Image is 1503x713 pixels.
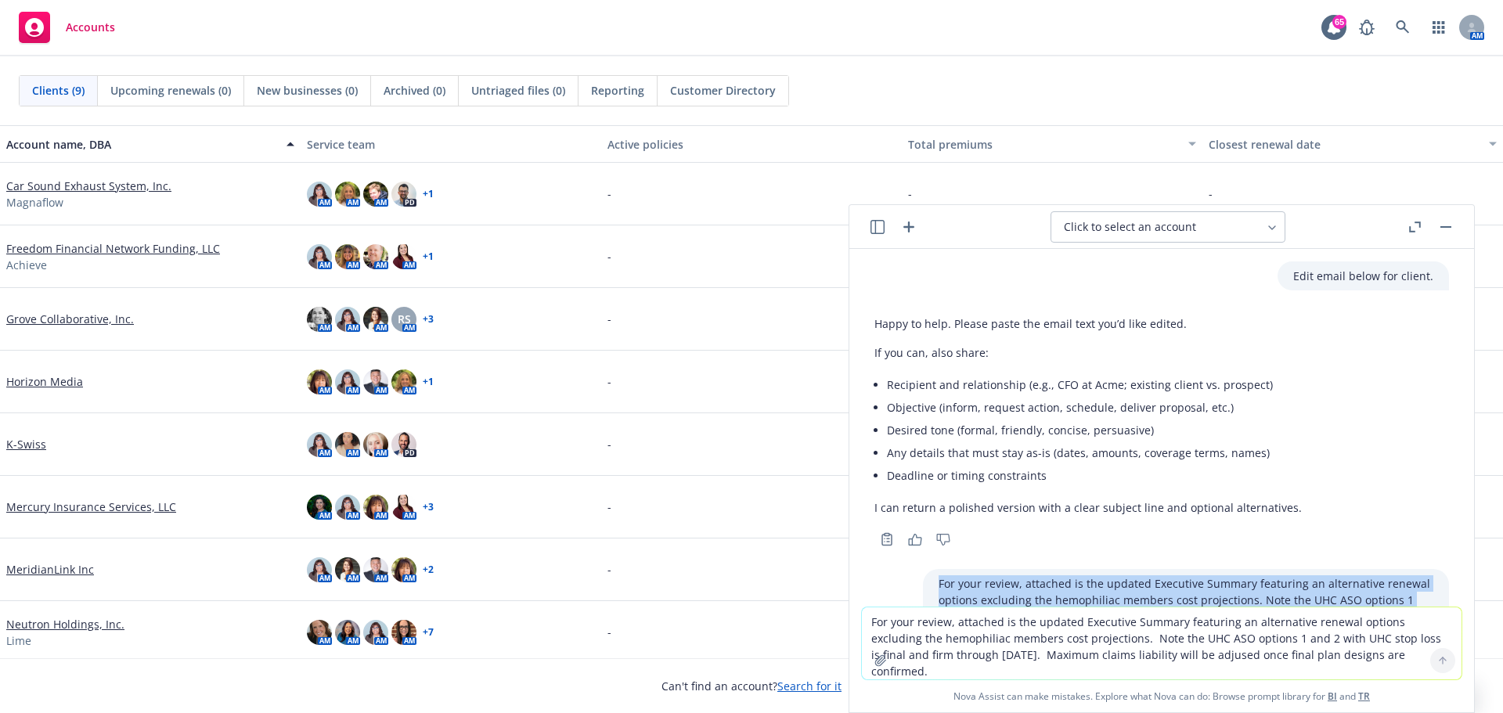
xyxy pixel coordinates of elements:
a: Switch app [1423,12,1454,43]
img: photo [363,495,388,520]
a: Neutron Holdings, Inc. [6,616,124,632]
img: photo [335,620,360,645]
li: Deadline or timing constraints [887,464,1302,487]
div: Active policies [607,136,896,153]
span: - [908,185,912,202]
img: photo [335,307,360,332]
a: Report a Bug [1351,12,1382,43]
img: photo [363,182,388,207]
a: BI [1328,690,1337,703]
a: + 1 [423,377,434,387]
a: K-Swiss [6,436,46,452]
img: photo [335,182,360,207]
img: photo [391,182,416,207]
img: photo [391,432,416,457]
p: Edit email below for client. [1293,268,1433,284]
a: Search for it [777,679,842,693]
img: photo [363,307,388,332]
span: Magnaflow [6,194,63,211]
a: + 1 [423,252,434,261]
span: Reporting [591,82,644,99]
button: Closest renewal date [1202,125,1503,163]
a: Mercury Insurance Services, LLC [6,499,176,515]
span: Lime [6,632,31,649]
span: - [607,624,611,640]
img: photo [307,182,332,207]
div: Service team [307,136,595,153]
div: 65 [1332,15,1346,29]
p: If you can, also share: [874,344,1302,361]
span: Upcoming renewals (0) [110,82,231,99]
a: + 7 [423,628,434,637]
div: Account name, DBA [6,136,277,153]
button: Thumbs down [931,528,956,550]
img: photo [307,620,332,645]
img: photo [363,620,388,645]
img: photo [391,244,416,269]
img: photo [363,557,388,582]
img: photo [391,620,416,645]
a: Search [1387,12,1418,43]
p: For your review, attached is the updated Executive Summary featuring an alternative renewal optio... [939,575,1433,641]
span: - [607,436,611,452]
div: Total premiums [908,136,1179,153]
img: photo [391,557,416,582]
span: - [607,561,611,578]
li: Desired tone (formal, friendly, concise, persuasive) [887,419,1302,441]
div: Closest renewal date [1209,136,1480,153]
button: Click to select an account [1051,211,1285,243]
span: - [607,373,611,390]
a: Freedom Financial Network Funding, LLC [6,240,220,257]
img: photo [335,244,360,269]
img: photo [335,557,360,582]
a: Grove Collaborative, Inc. [6,311,134,327]
span: Can't find an account? [661,678,842,694]
img: photo [307,307,332,332]
li: Recipient and relationship (e.g., CFO at Acme; existing client vs. prospect) [887,373,1302,396]
span: Untriaged files (0) [471,82,565,99]
img: photo [391,369,416,394]
span: Click to select an account [1064,219,1196,235]
img: photo [363,244,388,269]
a: + 3 [423,502,434,512]
a: Car Sound Exhaust System, Inc. [6,178,171,194]
img: photo [335,369,360,394]
img: photo [307,557,332,582]
span: Archived (0) [384,82,445,99]
img: photo [307,369,332,394]
a: Accounts [13,5,121,49]
img: photo [363,369,388,394]
span: RS [398,311,411,327]
img: photo [307,495,332,520]
a: + 1 [423,189,434,199]
button: Active policies [601,125,902,163]
img: photo [391,495,416,520]
li: Objective (inform, request action, schedule, deliver proposal, etc.) [887,396,1302,419]
span: Customer Directory [670,82,776,99]
a: MeridianLink Inc [6,561,94,578]
svg: Copy to clipboard [880,532,894,546]
span: - [607,248,611,265]
span: Accounts [66,21,115,34]
a: + 2 [423,565,434,574]
li: Any details that must stay as-is (dates, amounts, coverage terms, names) [887,441,1302,464]
img: photo [307,244,332,269]
img: photo [363,432,388,457]
span: New businesses (0) [257,82,358,99]
button: Total premiums [902,125,1202,163]
img: photo [335,495,360,520]
a: TR [1358,690,1370,703]
a: Horizon Media [6,373,83,390]
img: photo [335,432,360,457]
button: Service team [301,125,601,163]
span: - [1209,185,1213,202]
span: - [607,185,611,202]
span: Clients (9) [32,82,85,99]
img: photo [307,432,332,457]
span: - [607,499,611,515]
a: + 3 [423,315,434,324]
p: Happy to help. Please paste the email text you’d like edited. [874,315,1302,332]
p: I can return a polished version with a clear subject line and optional alternatives. [874,499,1302,516]
span: Achieve [6,257,47,273]
span: - [607,311,611,327]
